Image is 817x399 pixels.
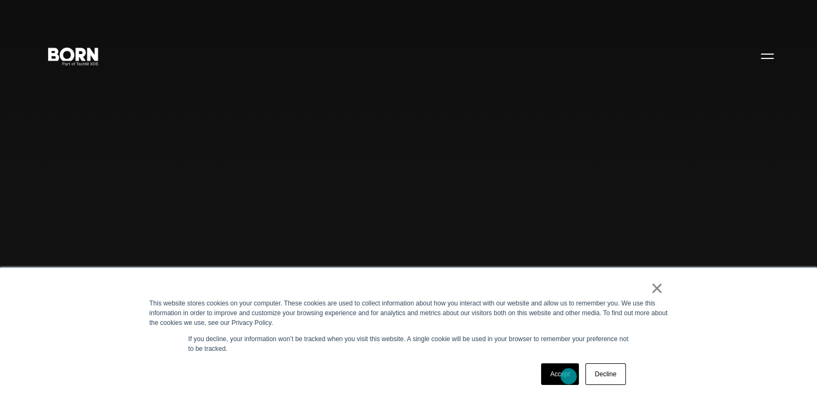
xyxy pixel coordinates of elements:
[651,283,664,293] a: ×
[585,363,625,385] a: Decline
[754,44,780,67] button: Open
[541,363,579,385] a: Accept
[188,334,629,354] p: If you decline, your information won’t be tracked when you visit this website. A single cookie wi...
[150,298,668,328] div: This website stores cookies on your computer. These cookies are used to collect information about...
